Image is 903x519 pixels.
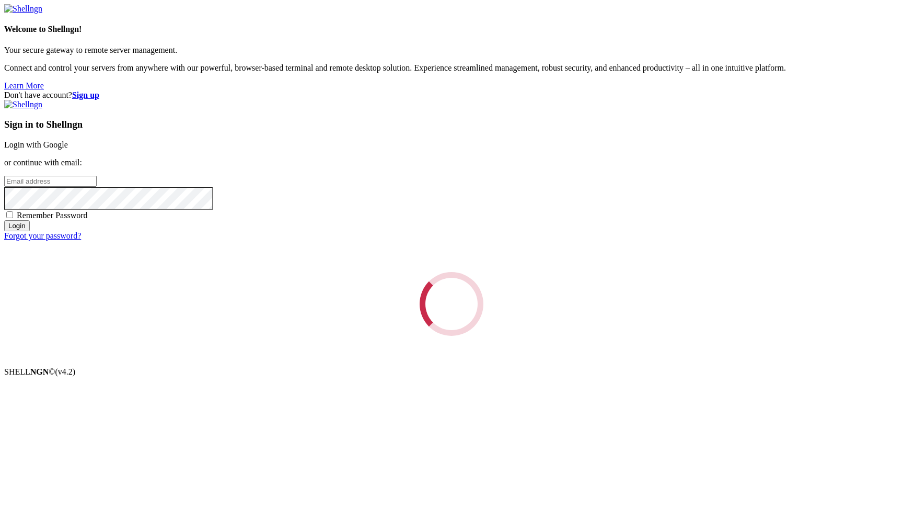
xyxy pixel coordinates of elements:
[4,4,42,14] img: Shellngn
[4,367,75,376] span: SHELL ©
[4,63,899,73] p: Connect and control your servers from anywhere with our powerful, browser-based terminal and remo...
[30,367,49,376] b: NGN
[4,158,899,167] p: or continue with email:
[410,263,493,346] div: Loading...
[4,140,68,149] a: Login with Google
[17,211,88,220] span: Remember Password
[55,367,76,376] span: 4.2.0
[4,100,42,109] img: Shellngn
[4,220,30,231] input: Login
[4,119,899,130] h3: Sign in to Shellngn
[72,91,99,99] a: Sign up
[6,211,13,218] input: Remember Password
[4,176,97,187] input: Email address
[4,25,899,34] h4: Welcome to Shellngn!
[4,81,44,90] a: Learn More
[4,231,81,240] a: Forgot your password?
[4,46,899,55] p: Your secure gateway to remote server management.
[4,91,899,100] div: Don't have account?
